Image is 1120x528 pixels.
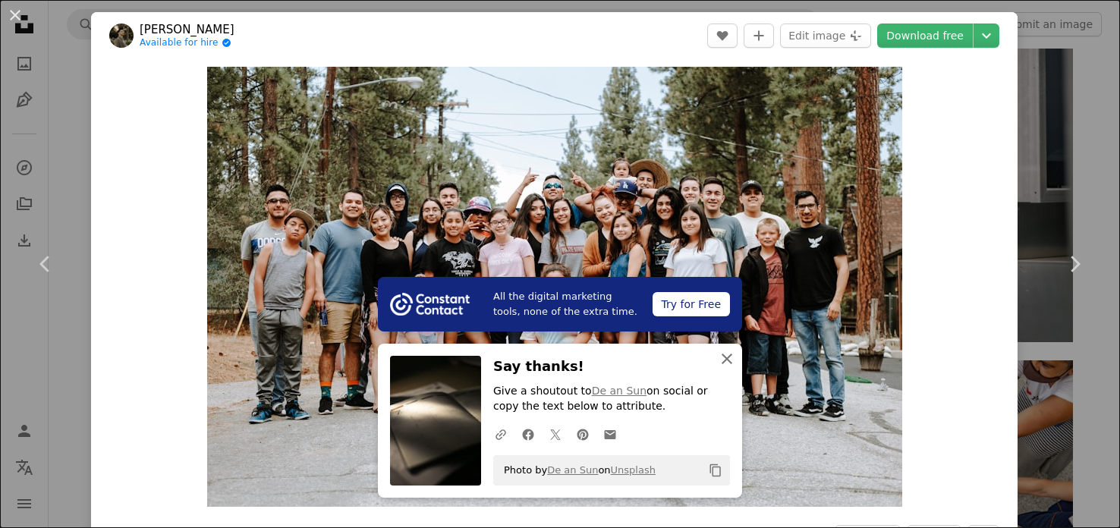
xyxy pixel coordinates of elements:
[207,67,902,507] img: group of people taking photo near brown wooden tree
[703,457,728,483] button: Copy to clipboard
[493,384,730,414] p: Give a shoutout to on social or copy the text below to attribute.
[496,458,656,482] span: Photo by on
[596,419,624,449] a: Share over email
[547,464,598,476] a: De an Sun
[109,24,134,48] img: Go to Omar Lopez's profile
[378,277,742,332] a: All the digital marketing tools, none of the extra time.Try for Free
[390,293,470,316] img: file-1754318165549-24bf788d5b37
[653,292,730,316] div: Try for Free
[493,356,730,378] h3: Say thanks!
[493,289,640,319] span: All the digital marketing tools, none of the extra time.
[542,419,569,449] a: Share on Twitter
[611,464,656,476] a: Unsplash
[744,24,774,48] button: Add to Collection
[207,67,902,507] button: Zoom in on this image
[592,385,647,397] a: De an Sun
[140,37,234,49] a: Available for hire
[780,24,871,48] button: Edit image
[514,419,542,449] a: Share on Facebook
[1029,191,1120,337] a: Next
[707,24,738,48] button: Like
[877,24,973,48] a: Download free
[974,24,999,48] button: Choose download size
[140,22,234,37] a: [PERSON_NAME]
[569,419,596,449] a: Share on Pinterest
